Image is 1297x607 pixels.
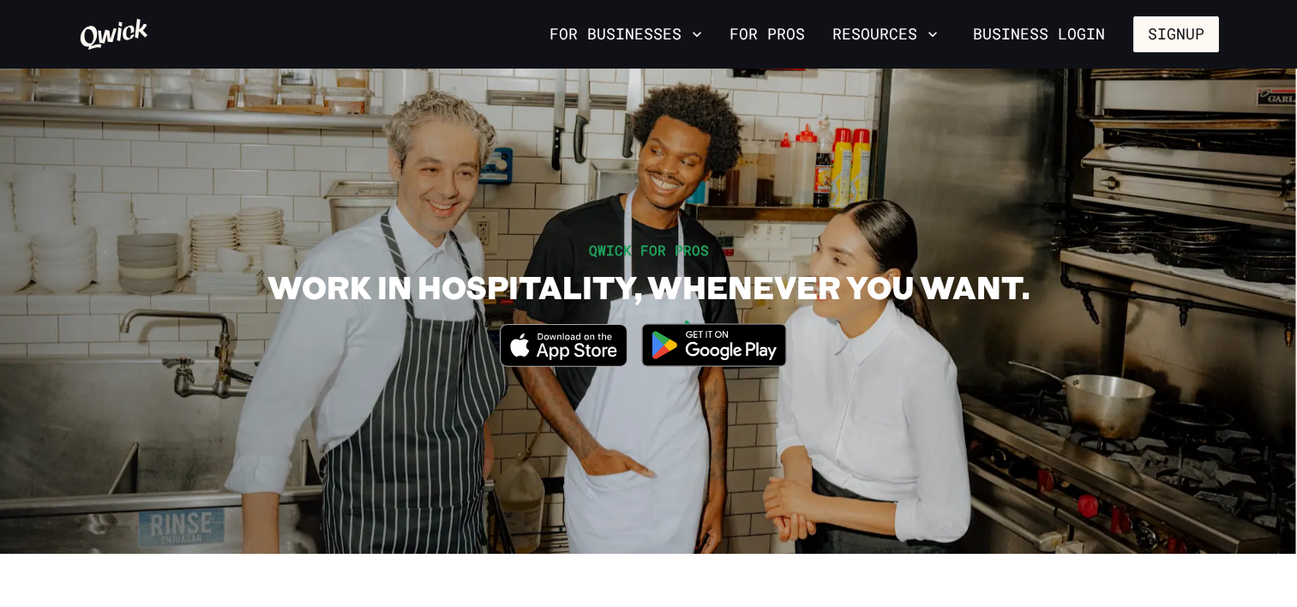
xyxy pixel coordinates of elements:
[631,313,797,377] img: Get it on Google Play
[826,20,945,49] button: Resources
[958,16,1120,52] a: Business Login
[500,352,628,370] a: Download on the App Store
[267,267,1030,306] h1: WORK IN HOSPITALITY, WHENEVER YOU WANT.
[723,20,812,49] a: For Pros
[589,241,709,259] span: QWICK FOR PROS
[1133,16,1219,52] button: Signup
[543,20,709,49] button: For Businesses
